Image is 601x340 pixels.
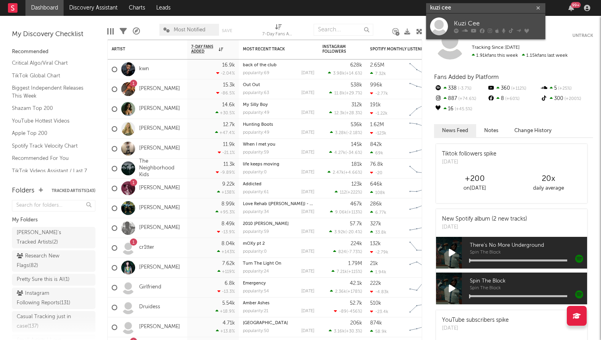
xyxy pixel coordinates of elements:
span: -89 [339,309,347,314]
div: 8.49k [221,221,235,227]
div: 1.62M [370,122,384,127]
span: +25 % [557,86,572,91]
a: Hunting Boots [243,123,273,127]
div: +119 % [217,269,235,274]
a: [PERSON_NAME] [139,86,180,92]
svg: Chart title [406,278,442,298]
span: Fans Added by Platform [434,74,499,80]
span: -2.18 % [347,131,361,135]
div: 510k [370,301,381,306]
span: +60 % [504,97,520,101]
div: ( ) [335,190,362,195]
div: -20 [370,170,382,175]
div: -13.9 % [217,229,235,234]
a: 2010 [PERSON_NAME] [243,222,289,226]
div: My Folders [12,215,95,225]
div: -13.3 % [217,289,235,294]
a: [GEOGRAPHIC_DATA] [243,321,288,325]
div: [DATE] [301,91,314,95]
span: 3.16k [334,329,345,334]
a: My Silly Boy [243,103,268,107]
div: Spotify Monthly Listeners [370,47,430,52]
div: Kuzi Cee [454,19,541,29]
div: -1.22k [370,111,388,116]
span: +14.6 % [346,71,361,76]
div: 300 [540,94,593,104]
div: 191k [370,102,381,108]
span: 3.98k [333,71,345,76]
input: Search for artists [426,3,545,13]
button: Change History [506,124,560,137]
span: There’s No More Underground [470,241,587,250]
div: 12.7k [223,122,235,127]
div: popularity: 63 [243,91,269,95]
a: mOXy pt 2 [243,242,265,246]
div: 536k [351,122,362,127]
div: 327k [370,221,381,227]
div: 42.1k [350,281,362,286]
svg: Chart title [406,258,442,278]
a: [PERSON_NAME] [139,106,180,112]
svg: Chart title [406,99,442,119]
div: 99 + [571,2,581,8]
svg: Chart title [406,198,442,218]
span: +115 % [348,270,361,274]
div: +200 [438,174,512,184]
div: 5.54k [222,301,235,306]
a: Girlfriend [139,284,161,291]
a: Spotify Track Velocity Chart [12,142,87,150]
div: 8 [487,94,540,104]
a: cr1tter [139,244,154,251]
div: 6.8k [225,281,235,286]
span: 1.91k fans this week [472,53,518,58]
div: 222k [370,281,381,286]
div: [DATE] [442,223,527,231]
a: Casual Tracking just in case(137) [12,311,95,332]
div: popularity: 21 [243,309,268,313]
svg: Chart title [406,139,442,159]
span: +200 % [563,97,581,101]
div: ( ) [328,170,362,175]
span: +74.6 % [457,97,476,101]
div: [DATE] [301,309,314,313]
button: News Feed [434,124,476,137]
div: Casual Tracking just in case ( 137 ) [17,312,73,331]
a: Out Out [243,83,260,87]
a: TikTok Global Chart [12,71,87,80]
div: Addicted [243,182,314,186]
div: 11.3k [223,162,235,167]
div: ( ) [333,249,362,254]
div: ( ) [329,229,362,234]
div: New Spotify album (2 new tracks) [442,215,527,223]
div: A&R Pipeline [133,20,140,43]
div: popularity: 0 [243,250,267,254]
div: 123k [351,182,362,187]
div: 15.3k [223,83,235,88]
div: ( ) [330,289,362,294]
div: -2.79k [370,250,388,255]
div: ( ) [329,328,362,334]
svg: Chart title [406,179,442,198]
a: [PERSON_NAME] [139,205,180,211]
div: [DATE] [301,71,314,75]
div: popularity: 61 [243,190,269,194]
div: 57.7k [350,221,362,227]
span: 2.36k [335,290,346,294]
div: [DATE] [301,250,314,254]
div: [DATE] [442,325,509,332]
div: 628k [350,63,362,68]
a: [PERSON_NAME] [139,125,180,132]
span: 12.3k [334,111,345,115]
svg: Chart title [406,159,442,179]
div: 33.8k [370,230,386,235]
span: 9.06k [335,210,347,215]
a: [PERSON_NAME] [139,264,180,271]
a: Apple Top 200 [12,129,87,138]
svg: Chart title [406,298,442,317]
div: My Discovery Checklist [12,30,95,39]
div: mOXy pt 2 [243,242,314,246]
div: back of the club [243,63,314,67]
div: [DATE] [301,111,314,115]
div: [DATE] [301,289,314,294]
span: 2.47k [333,171,344,175]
